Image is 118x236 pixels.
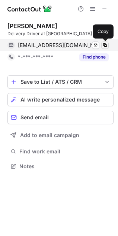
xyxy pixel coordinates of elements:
button: Reveal Button [79,53,109,61]
button: AI write personalized message [7,93,114,106]
div: Delivery Driver at [GEOGRAPHIC_DATA] [7,30,114,37]
span: Send email [20,114,49,120]
button: save-profile-one-click [7,75,114,89]
div: Save to List / ATS / CRM [20,79,101,85]
span: Add to email campaign [20,132,79,138]
img: ContactOut v5.3.10 [7,4,52,13]
span: AI write personalized message [20,97,100,103]
button: Notes [7,161,114,172]
span: [EMAIL_ADDRESS][DOMAIN_NAME] [18,42,101,49]
button: Find work email [7,146,114,157]
span: Notes [19,163,111,170]
span: Find work email [19,148,111,155]
button: Add to email campaign [7,129,114,142]
div: [PERSON_NAME] [7,22,57,30]
button: Send email [7,111,114,124]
